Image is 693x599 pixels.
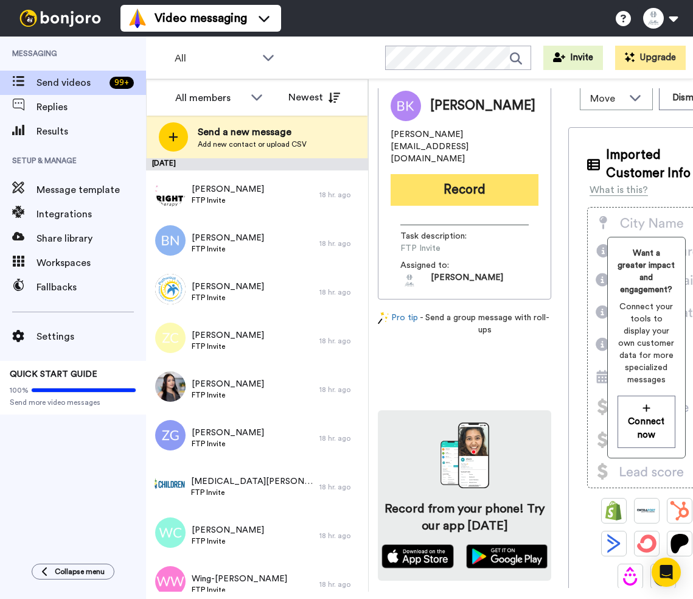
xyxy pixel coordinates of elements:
span: FTP Invite [192,439,264,449]
img: Hubspot [670,501,689,520]
span: [PERSON_NAME][EMAIL_ADDRESS][DOMAIN_NAME] [391,128,538,165]
button: Connect now [618,396,675,448]
img: 6927710f-b652-492e-a10d-7a9ac4004bc5.jpg [155,177,186,207]
span: FTP Invite [192,536,264,546]
img: magic-wand.svg [378,312,389,324]
div: 18 hr. ago [319,433,362,443]
span: [PERSON_NAME] [431,271,503,290]
div: 18 hr. ago [319,531,362,541]
button: Invite [543,46,603,70]
img: playstore [466,544,548,569]
span: Fallbacks [37,280,146,295]
div: Open Intercom Messenger [652,558,681,587]
button: Record [391,174,538,206]
span: Workspaces [37,256,146,270]
img: Shopify [604,501,624,520]
img: bn.png [155,225,186,256]
img: Image of Bailey Koshatka [391,91,421,121]
span: Settings [37,329,146,344]
button: Collapse menu [32,564,114,580]
span: Message template [37,183,146,197]
img: 50c8870c-742a-4671-b9fd-180805bdc4b7.jpg [155,371,186,402]
span: [PERSON_NAME] [192,232,264,244]
span: Collapse menu [55,567,105,576]
div: All members [175,91,245,105]
span: [PERSON_NAME] [192,281,264,293]
span: Move [590,91,623,106]
span: Connect your tools to display your own customer data for more specialized messages [618,301,675,386]
span: FTP Invite [192,585,287,595]
span: Want a greater impact and engagement? [618,247,675,296]
span: Integrations [37,207,146,222]
span: Replies [37,100,146,114]
span: [PERSON_NAME] [192,524,264,536]
img: zc.png [155,323,186,353]
div: 18 hr. ago [319,239,362,248]
span: QUICK START GUIDE [10,370,97,379]
button: Upgrade [615,46,686,70]
img: ConvertKit [637,534,656,553]
img: ww.png [155,566,186,597]
div: [DATE] [146,158,368,170]
div: 18 hr. ago [319,336,362,346]
span: [PERSON_NAME] [430,97,535,115]
img: bj-logo-header-white.svg [15,10,106,27]
h4: Record from your phone! Try our app [DATE] [381,500,548,534]
img: Patreon [670,534,689,553]
div: 18 hr. ago [319,287,362,297]
span: FTP Invite [400,242,516,254]
span: Send a new message [198,125,307,139]
span: All [175,51,256,66]
img: appstore [381,544,454,569]
div: 18 hr. ago [319,580,362,589]
span: FTP Invite [192,342,264,351]
span: FTP Invite [192,244,264,254]
span: Share library [37,231,146,246]
img: vm-color.svg [128,9,147,28]
img: 0cdba2d7-1443-4677-9691-2502d3c84570-1758059421.jpg [400,271,419,290]
img: Ontraport [637,501,656,520]
span: Add new contact or upload CSV [198,139,307,149]
span: FTP Invite [192,293,264,303]
span: FTP Invite [191,488,313,497]
span: Assigned to: [400,259,486,271]
img: ActiveCampaign [604,534,624,553]
img: b02c0ff9-e0df-4537-a045-96a6e0443d28.png [155,274,186,304]
span: Results [37,124,146,139]
span: Wing-[PERSON_NAME] [192,573,287,585]
span: Send more video messages [10,398,136,407]
button: Newest [279,85,349,110]
span: 100% [10,385,29,395]
div: 18 hr. ago [319,385,362,394]
img: e51c9866-b7f4-4be8-8a09-c39020af0677.png [155,469,185,499]
img: Drip [621,567,640,586]
img: wc.png [155,517,186,548]
span: Send videos [37,75,105,90]
span: [PERSON_NAME] [192,329,264,342]
span: [PERSON_NAME] [192,183,264,195]
span: Task description : [400,230,486,242]
img: download [441,422,489,488]
a: Pro tip [378,312,418,336]
div: 18 hr. ago [319,190,362,200]
span: [MEDICAL_DATA][PERSON_NAME] [191,475,313,488]
span: Video messaging [155,10,247,27]
div: What is this? [590,183,648,197]
span: [PERSON_NAME] [192,427,264,439]
span: [PERSON_NAME] [192,378,264,390]
span: FTP Invite [192,390,264,400]
img: zg.png [155,420,186,450]
span: FTP Invite [192,195,264,205]
div: 18 hr. ago [319,482,362,492]
div: - Send a group message with roll-ups [378,312,551,336]
div: 99 + [110,77,134,89]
